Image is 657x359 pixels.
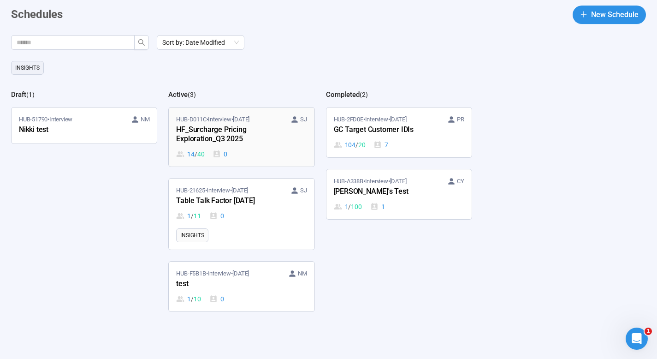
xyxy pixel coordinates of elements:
[232,270,249,277] time: [DATE]
[213,149,227,159] div: 0
[176,278,278,290] div: test
[176,186,248,195] span: HUB-21625 • Interview •
[194,294,201,304] span: 10
[457,177,464,186] span: CY
[298,269,307,278] span: NM
[351,202,361,212] span: 100
[195,149,197,159] span: /
[15,63,40,72] span: Insights
[168,90,188,99] h2: Active
[176,269,249,278] span: HUB-F5B1B • Interview •
[580,11,587,18] span: plus
[176,211,201,221] div: 1
[355,140,358,150] span: /
[26,91,35,98] span: ( 1 )
[373,140,388,150] div: 7
[326,169,472,219] a: HUB-A338B•Interview•[DATE] CY[PERSON_NAME]'s Test1 / 1001
[457,115,464,124] span: PR
[334,202,362,212] div: 1
[11,90,26,99] h2: Draft
[209,211,224,221] div: 0
[300,186,307,195] span: SJ
[162,36,239,49] span: Sort by: Date Modified
[390,178,407,185] time: [DATE]
[358,140,366,150] span: 20
[191,211,194,221] span: /
[11,6,63,24] h1: Schedules
[231,187,248,194] time: [DATE]
[12,108,157,144] a: HUB-51790•Interview NMNikki test
[176,195,278,207] div: Table Talk Factor [DATE]
[573,6,646,24] button: plusNew Schedule
[390,116,407,123] time: [DATE]
[360,91,368,98] span: ( 2 )
[176,124,278,145] div: HF_Surcharge Pricing Exploration_Q3 2025
[326,90,360,99] h2: Completed
[19,115,72,124] span: HUB-51790 • Interview
[188,91,196,98] span: ( 3 )
[300,115,307,124] span: SJ
[348,202,351,212] span: /
[326,108,472,157] a: HUB-2FD0E•Interview•[DATE] PRGC Target Customer IDIs104 / 207
[334,186,435,198] div: [PERSON_NAME]'s Test
[626,328,648,350] iframe: Intercom live chat
[191,294,194,304] span: /
[180,231,204,240] span: Insights
[591,9,639,20] span: New Schedule
[209,294,224,304] div: 0
[645,328,652,335] span: 1
[194,211,201,221] span: 11
[19,124,120,136] div: Nikki test
[233,116,249,123] time: [DATE]
[169,262,314,311] a: HUB-F5B1B•Interview•[DATE] NMtest1 / 100
[197,149,205,159] span: 40
[334,124,435,136] div: GC Target Customer IDIs
[334,177,407,186] span: HUB-A338B • Interview •
[176,294,201,304] div: 1
[169,179,314,250] a: HUB-21625•Interview•[DATE] SJTable Talk Factor [DATE]1 / 110Insights
[138,39,145,46] span: search
[176,115,249,124] span: HUB-D011C • Interview •
[334,115,407,124] span: HUB-2FD0E • Interview •
[134,35,149,50] button: search
[176,149,204,159] div: 14
[141,115,150,124] span: NM
[370,202,385,212] div: 1
[169,108,314,167] a: HUB-D011C•Interview•[DATE] SJHF_Surcharge Pricing Exploration_Q3 202514 / 400
[334,140,366,150] div: 104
